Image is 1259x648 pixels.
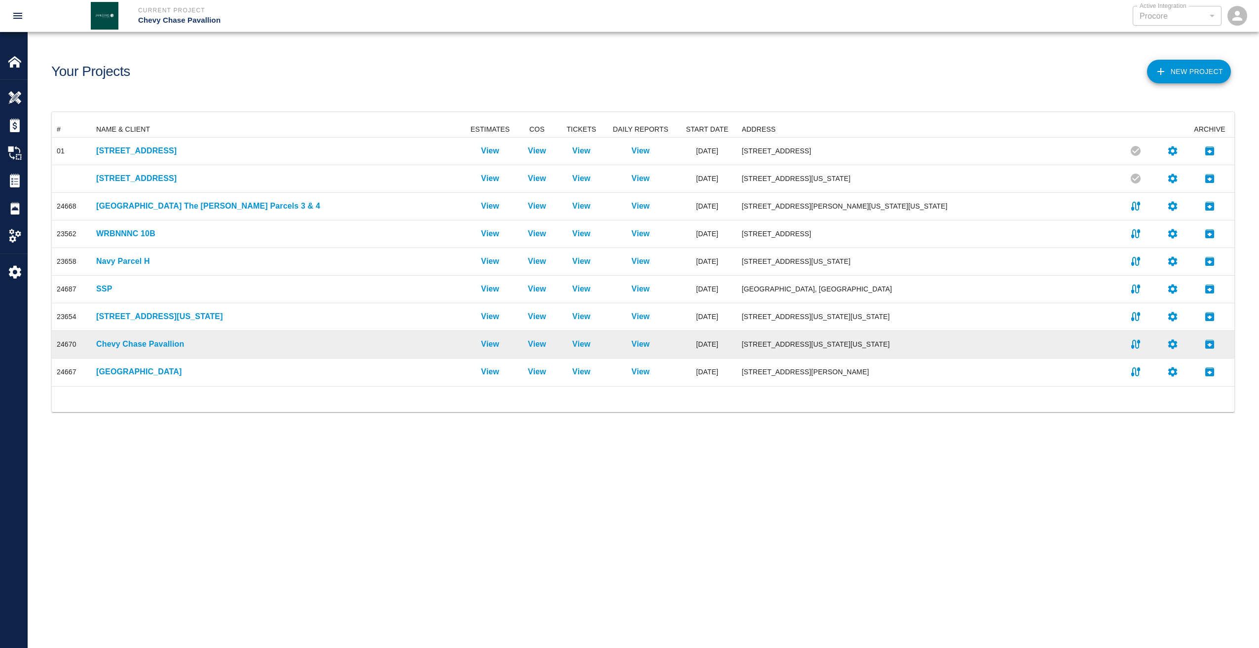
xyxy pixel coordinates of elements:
[528,283,546,295] a: View
[528,255,546,267] a: View
[742,201,1107,211] div: [STREET_ADDRESS][PERSON_NAME][US_STATE][US_STATE]
[1163,169,1183,188] button: Settings
[1163,252,1183,271] button: Settings
[91,121,466,137] div: NAME & CLIENT
[1126,141,1146,161] div: Connected to integration
[572,366,591,378] a: View
[481,200,499,212] a: View
[1140,1,1186,10] label: Active Integration
[96,311,461,323] a: [STREET_ADDRESS][US_STATE]
[742,256,1107,266] div: [STREET_ADDRESS][US_STATE]
[572,283,591,295] p: View
[742,339,1107,349] div: [STREET_ADDRESS][US_STATE][US_STATE]
[572,200,591,212] p: View
[572,255,591,267] p: View
[742,367,1107,377] div: [STREET_ADDRESS][PERSON_NAME]
[529,121,545,137] div: COS
[1194,121,1225,137] div: ARCHIVE
[57,229,76,239] div: 23562
[604,121,678,137] div: DAILY REPORTS
[1163,196,1183,216] button: Settings
[466,121,515,137] div: ESTIMATES
[742,121,776,137] div: ADDRESS
[91,2,118,30] img: Janeiro Inc
[57,146,65,156] div: 01
[57,121,61,137] div: #
[481,283,499,295] a: View
[1140,10,1215,22] div: Procore
[96,228,461,240] a: WRBNNNC 10B
[631,338,650,350] a: View
[1147,60,1231,83] button: New Project
[572,338,591,350] p: View
[1163,307,1183,326] button: Settings
[631,173,650,184] a: View
[96,283,461,295] p: SSP
[559,121,604,137] div: TICKETS
[481,228,499,240] a: View
[1126,169,1146,188] div: Connected to integration
[1163,279,1183,299] button: Settings
[631,145,650,157] p: View
[515,121,559,137] div: COS
[572,228,591,240] a: View
[678,276,737,303] div: [DATE]
[737,121,1111,137] div: ADDRESS
[1126,307,1146,326] button: Connect to integration
[678,220,737,248] div: [DATE]
[481,255,499,267] a: View
[631,255,650,267] p: View
[686,121,728,137] div: START DATE
[528,366,546,378] a: View
[481,311,499,323] p: View
[57,201,76,211] div: 24668
[96,366,461,378] a: [GEOGRAPHIC_DATA]
[1126,252,1146,271] button: Connect to integration
[678,138,737,165] div: [DATE]
[471,121,510,137] div: ESTIMATES
[96,173,461,184] a: [STREET_ADDRESS]
[631,228,650,240] a: View
[57,367,76,377] div: 24667
[96,338,461,350] a: Chevy Chase Pavallion
[678,193,737,220] div: [DATE]
[528,338,546,350] a: View
[528,200,546,212] a: View
[481,366,499,378] a: View
[572,145,591,157] a: View
[1210,601,1259,648] iframe: Chat Widget
[481,338,499,350] a: View
[96,200,461,212] p: [GEOGRAPHIC_DATA] The [PERSON_NAME] Parcels 3 & 4
[678,165,737,193] div: [DATE]
[742,312,1107,322] div: [STREET_ADDRESS][US_STATE][US_STATE]
[96,255,461,267] p: Navy Parcel H
[572,173,591,184] a: View
[528,228,546,240] a: View
[528,145,546,157] a: View
[528,311,546,323] a: View
[678,121,737,137] div: START DATE
[631,366,650,378] a: View
[57,312,76,322] div: 23654
[631,200,650,212] a: View
[572,311,591,323] a: View
[678,331,737,359] div: [DATE]
[51,64,130,80] h1: Your Projects
[631,311,650,323] a: View
[1163,141,1183,161] button: Settings
[1163,224,1183,244] button: Settings
[742,146,1107,156] div: [STREET_ADDRESS]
